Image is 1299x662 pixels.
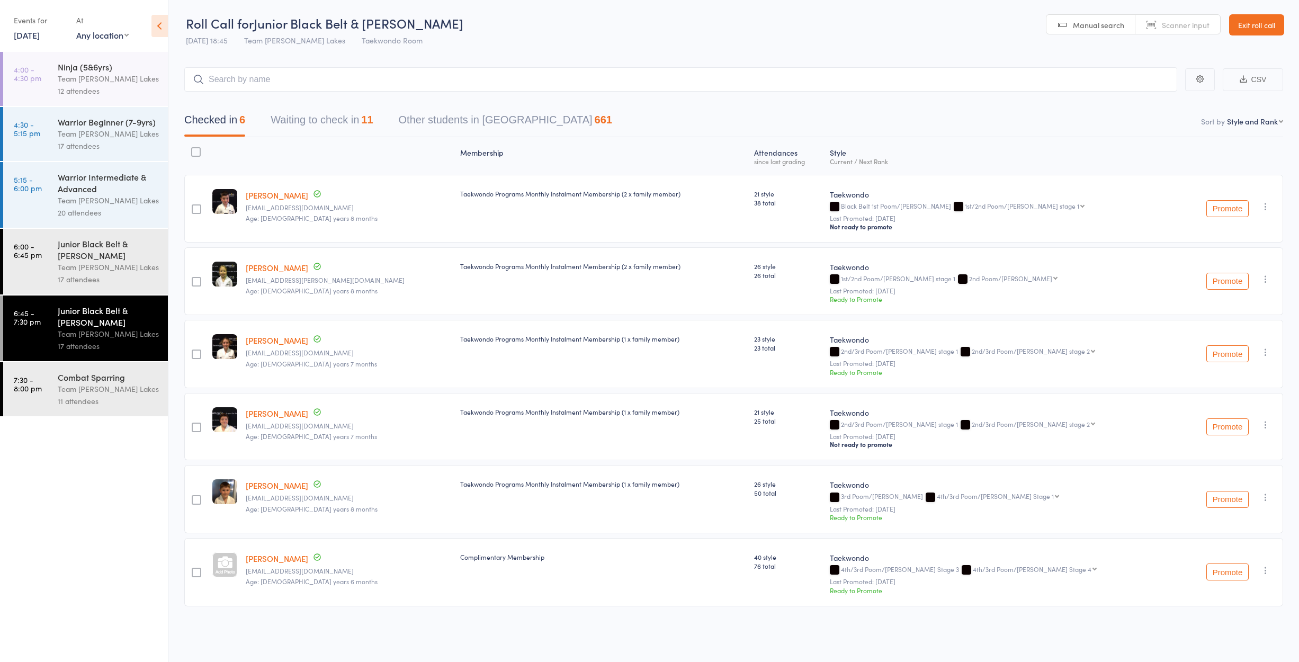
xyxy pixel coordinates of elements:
[246,359,377,368] span: Age: [DEMOGRAPHIC_DATA] years 7 months
[3,162,168,228] a: 5:15 -6:00 pmWarrior Intermediate & AdvancedTeam [PERSON_NAME] Lakes20 attendees
[76,12,129,29] div: At
[460,552,745,561] div: Complimentary Membership
[830,578,1175,585] small: Last Promoted: [DATE]
[754,416,822,425] span: 25 total
[186,35,228,46] span: [DATE] 18:45
[1206,418,1249,435] button: Promote
[754,488,822,497] span: 50 total
[3,296,168,361] a: 6:45 -7:30 pmJunior Black Belt & [PERSON_NAME]Team [PERSON_NAME] Lakes17 attendees
[399,109,612,137] button: Other students in [GEOGRAPHIC_DATA]661
[246,349,452,356] small: zarakemalyates@icloud.com
[14,65,41,82] time: 4:00 - 4:30 pm
[246,567,452,575] small: lexieprout@icloud.com
[246,553,308,564] a: [PERSON_NAME]
[184,67,1177,92] input: Search by name
[830,334,1175,345] div: Taekwondo
[246,408,308,419] a: [PERSON_NAME]
[754,198,822,207] span: 38 total
[58,261,159,273] div: Team [PERSON_NAME] Lakes
[212,334,237,359] img: image1534839053.png
[1227,116,1278,127] div: Style and Rank
[830,360,1175,367] small: Last Promoted: [DATE]
[1073,20,1124,30] span: Manual search
[830,513,1175,522] div: Ready to Promote
[754,189,822,198] span: 21 style
[1206,563,1249,580] button: Promote
[830,493,1175,502] div: 3rd Poom/[PERSON_NAME]
[212,407,237,432] img: image1533345531.png
[1201,116,1225,127] label: Sort by
[58,73,159,85] div: Team [PERSON_NAME] Lakes
[14,242,42,259] time: 6:00 - 6:45 pm
[754,479,822,488] span: 26 style
[246,577,378,586] span: Age: [DEMOGRAPHIC_DATA] years 6 months
[58,383,159,395] div: Team [PERSON_NAME] Lakes
[1206,200,1249,217] button: Promote
[754,158,822,165] div: since last grading
[212,189,237,214] img: image1533797244.png
[937,493,1054,499] div: 4th/3rd Poom/[PERSON_NAME] Stage 1
[972,347,1090,354] div: 2nd/3rd Poom/[PERSON_NAME] stage 2
[965,202,1079,209] div: 1st/2nd Poom/[PERSON_NAME] stage 1
[58,340,159,352] div: 17 attendees
[1206,345,1249,362] button: Promote
[58,194,159,207] div: Team [PERSON_NAME] Lakes
[3,362,168,416] a: 7:30 -8:00 pmCombat SparringTeam [PERSON_NAME] Lakes11 attendees
[460,407,745,416] div: Taekwondo Programs Monthly Instalment Membership (1 x family member)
[830,586,1175,595] div: Ready to Promote
[830,552,1175,563] div: Taekwondo
[244,35,345,46] span: Team [PERSON_NAME] Lakes
[362,35,423,46] span: Taekwondo Room
[246,286,378,295] span: Age: [DEMOGRAPHIC_DATA] years 8 months
[830,421,1175,430] div: 2nd/3rd Poom/[PERSON_NAME] stage 1
[750,142,826,170] div: Atten­dances
[58,116,159,128] div: Warrior Beginner (7-9yrs)
[830,214,1175,222] small: Last Promoted: [DATE]
[754,271,822,280] span: 26 total
[830,407,1175,418] div: Taekwondo
[246,276,452,284] small: yulia.pudney@gmail.com
[830,566,1175,575] div: 4th/3rd Poom/[PERSON_NAME] Stage 3
[456,142,749,170] div: Membership
[186,14,254,32] span: Roll Call for
[271,109,373,137] button: Waiting to check in11
[58,371,159,383] div: Combat Sparring
[14,175,42,192] time: 5:15 - 6:00 pm
[246,504,378,513] span: Age: [DEMOGRAPHIC_DATA] years 8 months
[754,334,822,343] span: 23 style
[76,29,129,41] div: Any location
[361,114,373,126] div: 11
[1229,14,1284,35] a: Exit roll call
[246,262,308,273] a: [PERSON_NAME]
[246,494,452,502] small: dariuswiltshire6@gmail.com
[3,107,168,161] a: 4:30 -5:15 pmWarrior Beginner (7-9yrs)Team [PERSON_NAME] Lakes17 attendees
[595,114,612,126] div: 661
[246,432,377,441] span: Age: [DEMOGRAPHIC_DATA] years 7 months
[830,287,1175,294] small: Last Promoted: [DATE]
[58,328,159,340] div: Team [PERSON_NAME] Lakes
[972,421,1090,427] div: 2nd/3rd Poom/[PERSON_NAME] stage 2
[246,213,378,222] span: Age: [DEMOGRAPHIC_DATA] years 8 months
[460,189,745,198] div: Taekwondo Programs Monthly Instalment Membership (2 x family member)
[14,29,40,41] a: [DATE]
[830,479,1175,490] div: Taekwondo
[830,189,1175,200] div: Taekwondo
[58,61,159,73] div: Ninja (5&6yrs)
[58,395,159,407] div: 11 attendees
[1223,68,1283,91] button: CSV
[246,422,452,430] small: bvputrino@bigpond.com
[830,275,1175,284] div: 1st/2nd Poom/[PERSON_NAME] stage 1
[830,440,1175,449] div: Not ready to promote
[58,140,159,152] div: 17 attendees
[239,114,245,126] div: 6
[14,309,41,326] time: 6:45 - 7:30 pm
[830,368,1175,377] div: Ready to Promote
[754,561,822,570] span: 76 total
[460,334,745,343] div: Taekwondo Programs Monthly Instalment Membership (1 x family member)
[973,566,1091,572] div: 4th/3rd Poom/[PERSON_NAME] Stage 4
[830,294,1175,303] div: Ready to Promote
[212,262,237,287] img: image1628154208.png
[1206,273,1249,290] button: Promote
[830,347,1175,356] div: 2nd/3rd Poom/[PERSON_NAME] stage 1
[58,171,159,194] div: Warrior Intermediate & Advanced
